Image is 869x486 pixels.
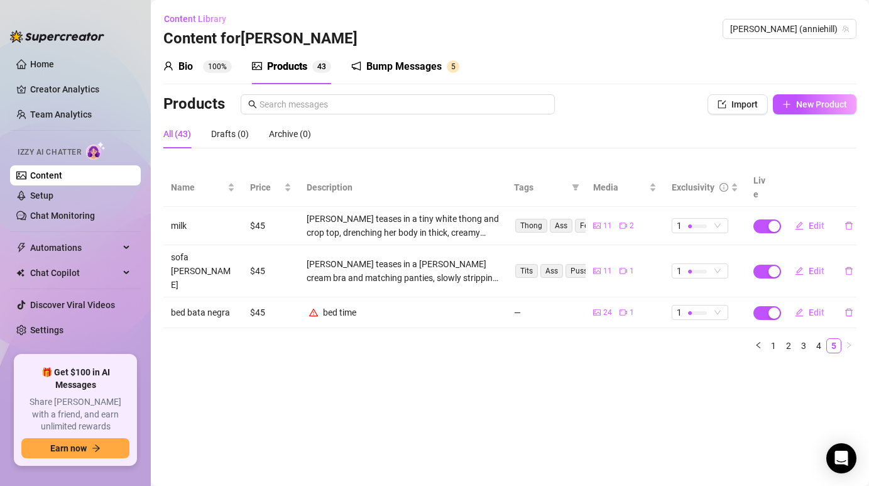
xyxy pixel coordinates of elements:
[317,62,322,71] span: 4
[366,59,442,74] div: Bump Messages
[30,263,119,283] span: Chat Copilot
[781,338,796,353] li: 2
[250,180,281,194] span: Price
[312,60,331,73] sup: 43
[30,300,115,310] a: Discover Viral Videos
[163,9,236,29] button: Content Library
[620,309,627,316] span: video-camera
[834,302,863,323] button: delete
[506,168,586,207] th: Tags
[243,207,299,245] td: $45
[630,265,634,277] span: 1
[269,127,311,141] div: Archive (0)
[785,261,834,281] button: Edit
[751,338,766,353] button: left
[451,62,456,71] span: 5
[163,168,243,207] th: Name
[841,338,856,353] li: Next Page
[260,97,547,111] input: Search messages
[826,338,841,353] li: 5
[309,308,318,317] span: warning
[845,341,853,349] span: right
[30,59,54,69] a: Home
[30,211,95,221] a: Chat Monitoring
[16,243,26,253] span: thunderbolt
[841,338,856,353] button: right
[842,25,850,33] span: team
[86,141,106,160] img: AI Chatter
[677,219,682,233] span: 1
[809,221,824,231] span: Edit
[795,308,804,317] span: edit
[252,61,262,71] span: picture
[566,264,596,278] span: Pussy
[746,168,777,207] th: Live
[834,261,863,281] button: delete
[812,339,826,353] a: 4
[550,219,572,233] span: Ass
[593,267,601,275] span: picture
[708,94,768,114] button: Import
[30,325,63,335] a: Settings
[243,297,299,328] td: $45
[515,264,538,278] span: Tits
[844,267,853,275] span: delete
[811,338,826,353] li: 4
[795,221,804,230] span: edit
[630,307,634,319] span: 1
[163,94,225,114] h3: Products
[630,220,634,232] span: 2
[620,222,627,229] span: video-camera
[572,184,579,191] span: filter
[785,302,834,323] button: Edit
[163,127,191,141] div: All (43)
[322,62,326,71] span: 3
[21,367,129,391] span: 🎁 Get $100 in AI Messages
[10,30,104,43] img: logo-BBDzfeDw.svg
[677,264,682,278] span: 1
[163,297,243,328] td: bed bata negra
[767,339,780,353] a: 1
[203,60,232,73] sup: 100%
[593,222,601,229] span: picture
[243,168,299,207] th: Price
[751,338,766,353] li: Previous Page
[677,306,682,319] span: 1
[603,307,612,319] span: 24
[16,268,25,277] img: Chat Copilot
[826,443,856,473] div: Open Intercom Messenger
[178,59,193,74] div: Bio
[307,257,500,285] div: [PERSON_NAME] teases in a [PERSON_NAME] cream bra and matching panties, slowly stripping on the c...
[21,396,129,433] span: Share [PERSON_NAME] with a friend, and earn unlimited rewards
[844,308,853,317] span: delete
[171,180,225,194] span: Name
[672,180,714,194] div: Exclusivity
[351,61,361,71] span: notification
[731,99,758,109] span: Import
[18,146,81,158] span: Izzy AI Chatter
[299,168,507,207] th: Description
[163,245,243,297] td: sofa [PERSON_NAME]
[211,127,249,141] div: Drafts (0)
[30,170,62,180] a: Content
[809,266,824,276] span: Edit
[797,339,811,353] a: 3
[163,207,243,245] td: milk
[540,264,563,278] span: Ass
[834,216,863,236] button: delete
[30,79,131,99] a: Creator Analytics
[730,19,849,38] span: Annie (anniehill)
[50,443,87,453] span: Earn now
[620,267,627,275] span: video-camera
[164,14,226,24] span: Content Library
[766,338,781,353] li: 1
[827,339,841,353] a: 5
[163,29,358,49] h3: Content for [PERSON_NAME]
[782,339,795,353] a: 2
[447,60,459,73] sup: 5
[603,265,612,277] span: 11
[773,94,856,114] button: New Product
[586,168,665,207] th: Media
[30,191,53,201] a: Setup
[796,338,811,353] li: 3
